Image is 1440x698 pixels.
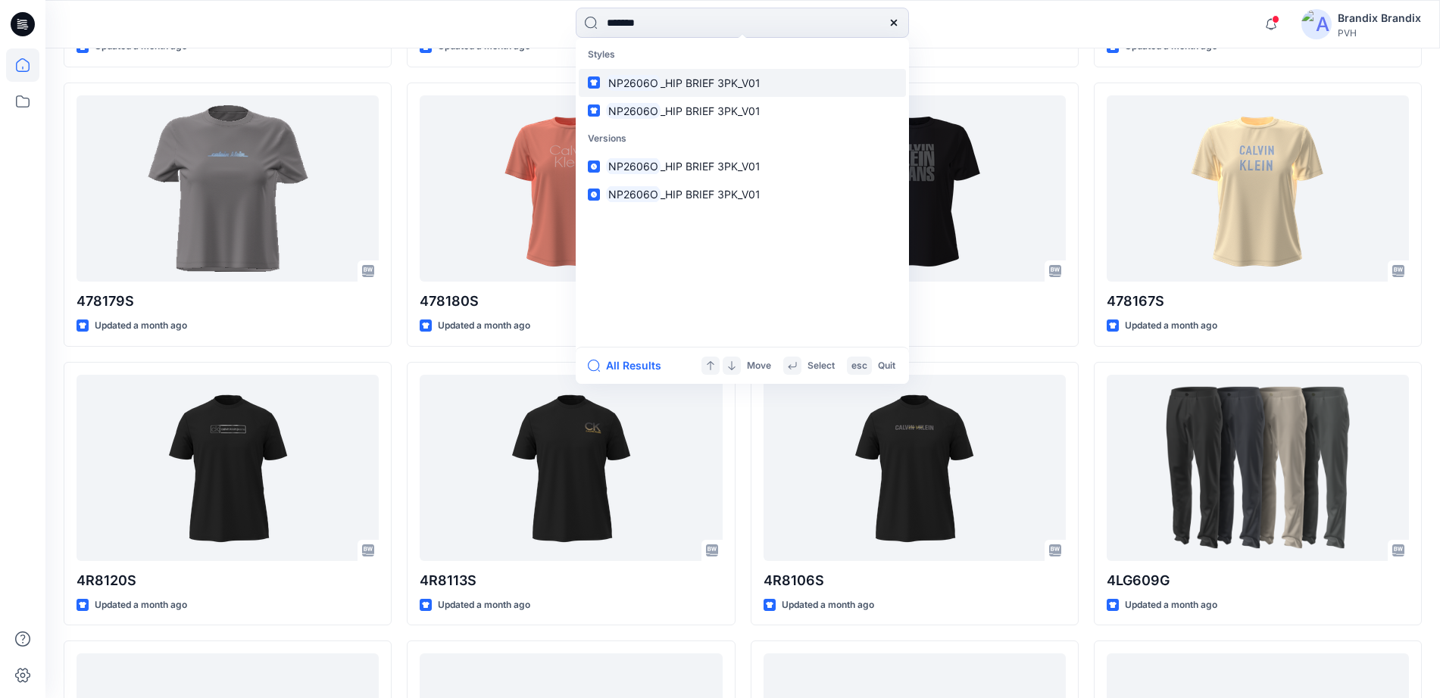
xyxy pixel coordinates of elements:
p: Styles [579,41,906,69]
span: _HIP BRIEF 3PK_V01 [661,160,761,173]
p: Updated a month ago [95,597,187,613]
a: 4R8106S [764,375,1066,561]
a: 4LG609G [1107,375,1409,561]
p: Updated a month ago [95,318,187,334]
p: Versions [579,125,906,153]
p: 4LG609G [1107,570,1409,591]
div: PVH [1338,27,1421,39]
div: Brandix Brandix [1338,9,1421,27]
a: NP2606O_HIP BRIEF 3PK_V01 [579,97,906,125]
p: 478179S [77,291,379,312]
p: Updated a month ago [438,318,530,334]
mark: NP2606O [606,157,661,175]
p: Updated a month ago [1125,597,1217,613]
a: 478182S [764,95,1066,282]
a: NP2606O_HIP BRIEF 3PK_V01 [579,180,906,208]
p: 4R8106S [764,570,1066,591]
p: Updated a month ago [782,597,874,613]
a: 478180S [420,95,722,282]
p: 4R8113S [420,570,722,591]
a: NP2606O_HIP BRIEF 3PK_V01 [579,69,906,97]
p: 4R8120S [77,570,379,591]
mark: NP2606O [606,102,661,120]
p: Updated a month ago [1125,318,1217,334]
p: esc [851,358,867,374]
p: 478180S [420,291,722,312]
span: _HIP BRIEF 3PK_V01 [661,188,761,201]
a: 478167S [1107,95,1409,282]
mark: NP2606O [606,74,661,92]
a: 4R8120S [77,375,379,561]
mark: NP2606O [606,185,661,203]
p: Quit [878,358,895,374]
img: avatar [1301,9,1332,39]
p: 478167S [1107,291,1409,312]
a: 4R8113S [420,375,722,561]
p: Updated a month ago [438,597,530,613]
span: _HIP BRIEF 3PK_V01 [661,76,761,89]
a: 478179S [77,95,379,282]
button: All Results [588,357,671,375]
a: NP2606O_HIP BRIEF 3PK_V01 [579,152,906,180]
p: Move [747,358,771,374]
p: Select [807,358,835,374]
p: 478182S [764,291,1066,312]
span: _HIP BRIEF 3PK_V01 [661,104,761,117]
